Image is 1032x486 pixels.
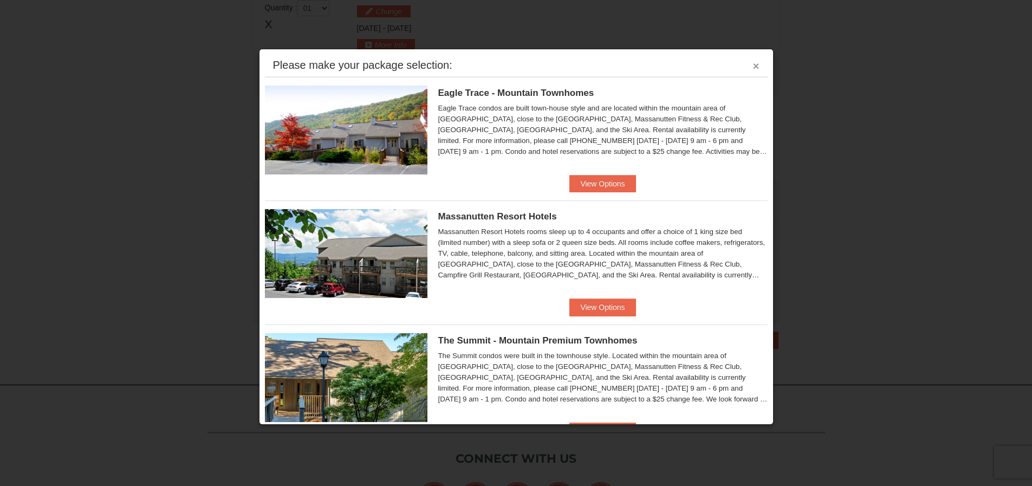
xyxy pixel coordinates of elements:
[438,226,768,281] div: Massanutten Resort Hotels rooms sleep up to 4 occupants and offer a choice of 1 king size bed (li...
[569,175,635,192] button: View Options
[753,61,760,72] button: ×
[273,60,452,70] div: Please make your package selection:
[438,335,638,346] span: The Summit - Mountain Premium Townhomes
[265,333,427,422] img: 19219034-1-0eee7e00.jpg
[569,423,635,440] button: View Options
[438,103,768,157] div: Eagle Trace condos are built town-house style and are located within the mountain area of [GEOGRA...
[265,86,427,174] img: 19218983-1-9b289e55.jpg
[438,211,557,222] span: Massanutten Resort Hotels
[569,299,635,316] button: View Options
[438,351,768,405] div: The Summit condos were built in the townhouse style. Located within the mountain area of [GEOGRAP...
[438,88,594,98] span: Eagle Trace - Mountain Townhomes
[265,209,427,298] img: 19219026-1-e3b4ac8e.jpg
